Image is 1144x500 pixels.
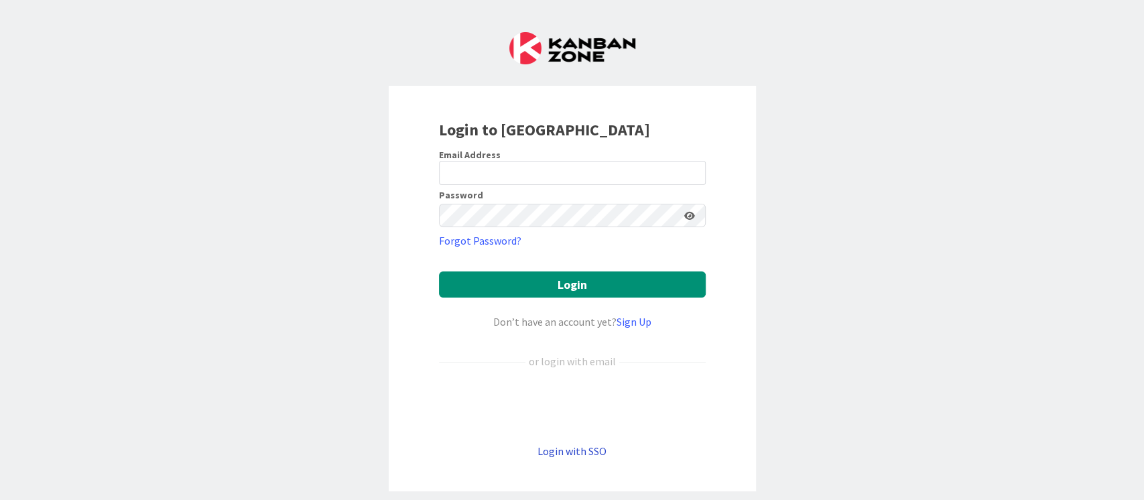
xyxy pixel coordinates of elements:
[439,149,501,161] label: Email Address
[537,444,607,458] a: Login with SSO
[617,315,651,328] a: Sign Up
[439,271,706,298] button: Login
[525,353,619,369] div: or login with email
[439,190,483,200] label: Password
[432,391,712,421] iframe: Sign in with Google Button
[509,32,635,64] img: Kanban Zone
[439,119,650,140] b: Login to [GEOGRAPHIC_DATA]
[439,233,521,249] a: Forgot Password?
[439,314,706,330] div: Don’t have an account yet?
